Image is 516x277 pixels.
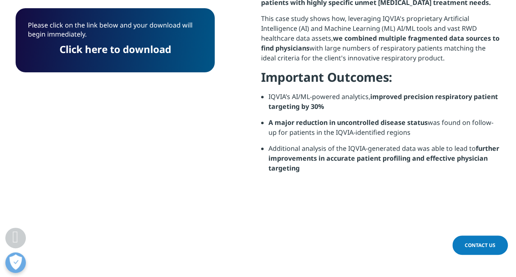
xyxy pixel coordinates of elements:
[268,92,498,111] strong: improved precision respiratory patient targeting by 30%
[268,118,500,143] li: was found on follow-up for patients in the IQVIA-identified regions
[465,242,495,249] span: Contact Us
[261,34,500,53] strong: we combined multiple fragmented data sources to find physicians
[268,144,499,173] strong: further improvements in accurate patient profiling and effective physician targeting
[60,42,171,56] a: Click here to download
[5,252,26,273] button: Open Preferences
[268,143,500,179] li: Additional analysis of the IQVIA-generated data was able to lead to
[261,69,500,92] h4: Important Outcomes:
[261,14,500,69] p: This case study shows how, leveraging IQVIA's proprietary Artificial Intelligence (AI) and Machin...
[28,21,202,45] p: Please click on the link below and your download will begin immediately.
[268,118,428,127] strong: A major reduction in uncontrolled disease status
[452,235,508,255] a: Contact Us
[268,92,500,118] li: IQVIA’s AI/ML-powered analytics,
